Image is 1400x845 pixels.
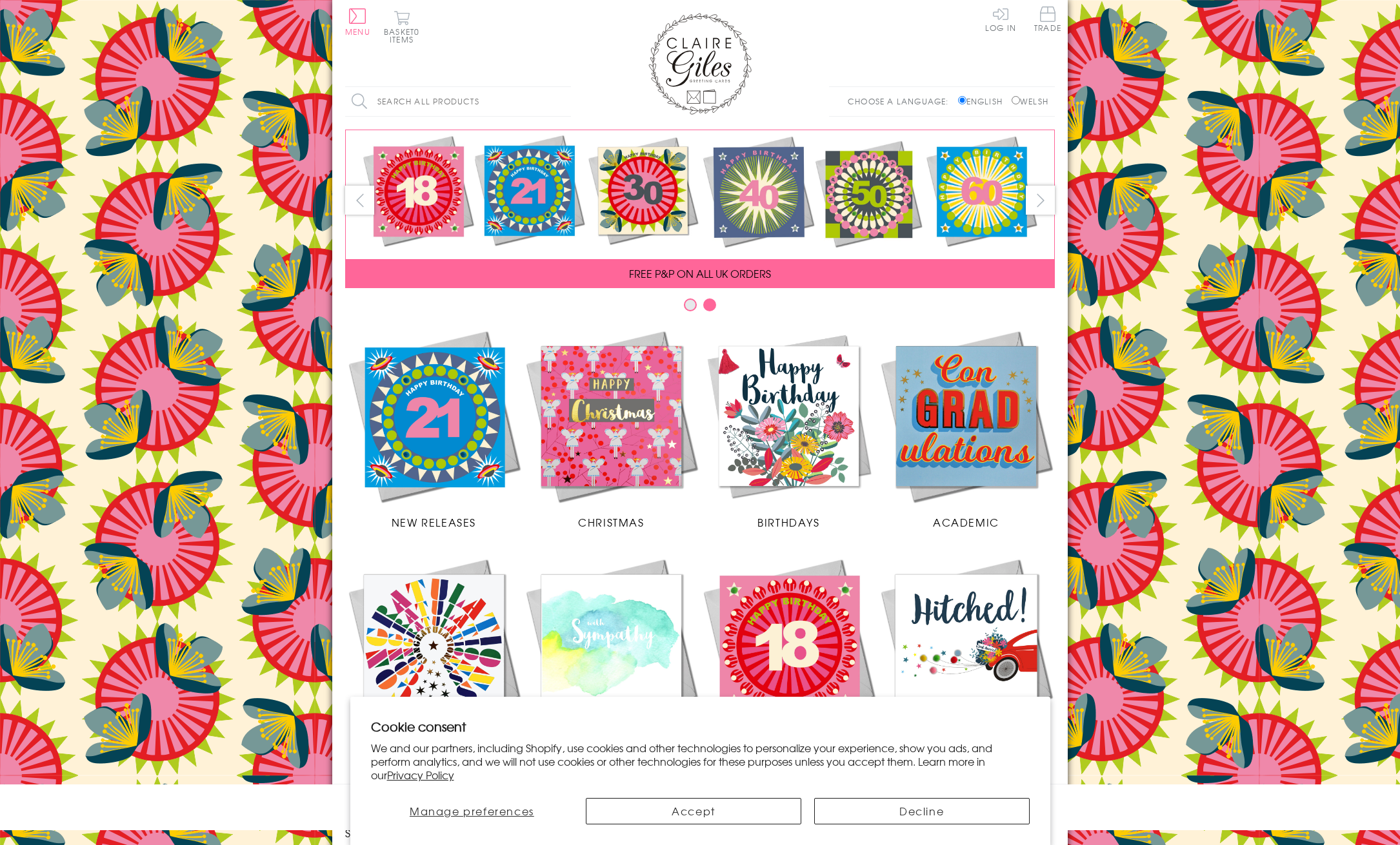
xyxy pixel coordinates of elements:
[877,327,1055,530] a: Academic
[703,298,716,311] button: Carousel Page 2 (Current Slide)
[410,803,534,819] span: Manage preferences
[1012,96,1020,104] input: Welsh
[985,6,1016,32] a: Log In
[345,556,523,758] a: Congratulations
[345,298,1055,318] div: Carousel Pagination
[578,514,644,530] span: Christmas
[384,10,419,43] button: Basket0 items
[586,798,801,824] button: Accept
[1034,6,1061,34] a: Trade
[1026,186,1055,215] button: next
[757,514,819,530] span: Birthdays
[814,798,1030,824] button: Decline
[387,767,454,782] a: Privacy Policy
[345,186,374,215] button: prev
[629,266,771,281] span: FREE P&P ON ALL UK ORDERS
[958,96,966,104] input: English
[345,87,571,116] input: Search all products
[371,717,1030,735] h2: Cookie consent
[648,13,752,115] img: Claire Giles Greetings Cards
[523,327,700,530] a: Christmas
[700,327,877,530] a: Birthdays
[933,514,999,530] span: Academic
[371,798,574,824] button: Manage preferences
[848,95,955,107] p: Choose a language:
[345,327,523,530] a: New Releases
[1034,6,1061,32] span: Trade
[700,556,877,758] a: Age Cards
[958,95,1009,107] label: English
[371,741,1030,781] p: We and our partners, including Shopify, use cookies and other technologies to personalize your ex...
[523,556,700,758] a: Sympathy
[558,87,571,116] input: Search
[345,8,370,35] button: Menu
[392,514,476,530] span: New Releases
[877,556,1055,758] a: Wedding Occasions
[345,26,370,37] span: Menu
[1012,95,1048,107] label: Welsh
[390,26,419,45] span: 0 items
[684,298,697,311] button: Carousel Page 1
